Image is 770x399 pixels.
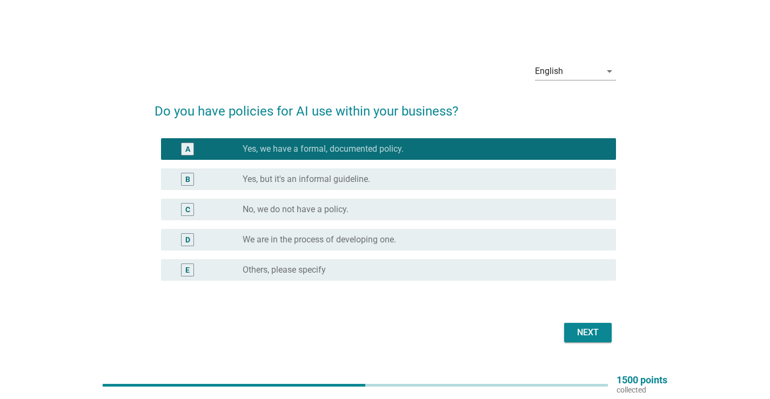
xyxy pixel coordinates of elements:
[603,65,616,78] i: arrow_drop_down
[185,234,190,245] div: D
[617,385,667,395] p: collected
[185,264,190,275] div: E
[243,234,396,245] label: We are in the process of developing one.
[573,326,603,339] div: Next
[535,66,563,76] div: English
[243,144,404,154] label: Yes, we have a formal, documented policy.
[243,204,349,215] label: No, we do not have a policy.
[617,375,667,385] p: 1500 points
[185,204,190,215] div: C
[564,323,612,342] button: Next
[185,143,190,154] div: A
[243,174,370,185] label: Yes, but it's an informal guideline.
[243,265,326,275] label: Others, please specify
[155,91,616,121] h2: Do you have policies for AI use within your business?
[185,173,190,185] div: B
